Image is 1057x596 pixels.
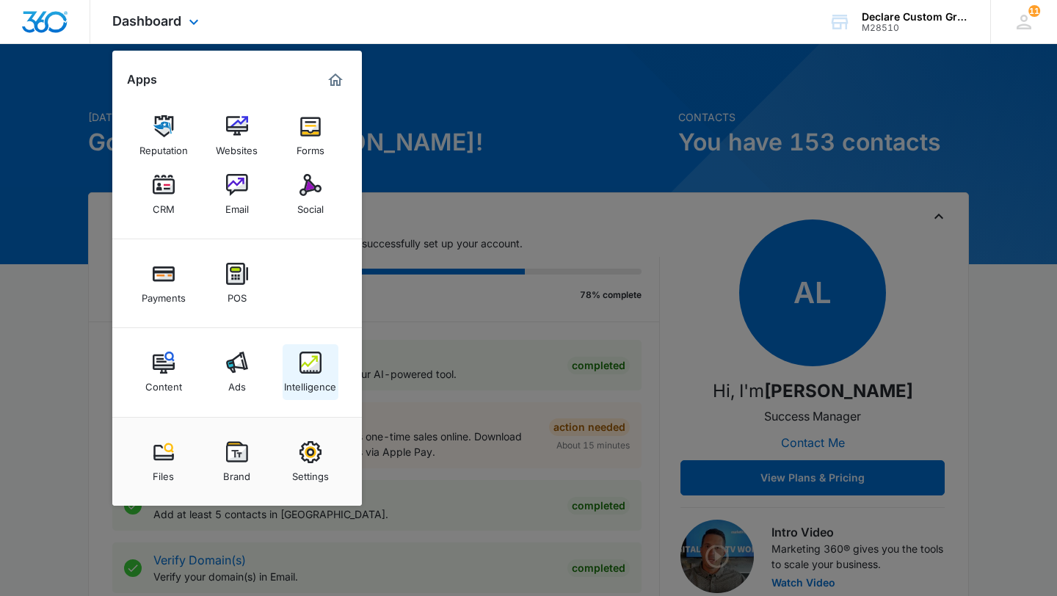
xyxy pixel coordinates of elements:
[292,463,329,482] div: Settings
[223,463,250,482] div: Brand
[1028,5,1040,17] div: notifications count
[136,344,192,400] a: Content
[209,108,265,164] a: Websites
[145,374,182,393] div: Content
[283,108,338,164] a: Forms
[283,167,338,222] a: Social
[136,255,192,311] a: Payments
[216,137,258,156] div: Websites
[136,167,192,222] a: CRM
[209,434,265,490] a: Brand
[139,137,188,156] div: Reputation
[153,463,174,482] div: Files
[209,255,265,311] a: POS
[228,374,246,393] div: Ads
[284,374,336,393] div: Intelligence
[136,108,192,164] a: Reputation
[862,11,969,23] div: account name
[153,196,175,215] div: CRM
[297,137,324,156] div: Forms
[228,285,247,304] div: POS
[283,344,338,400] a: Intelligence
[142,285,186,304] div: Payments
[112,13,181,29] span: Dashboard
[209,167,265,222] a: Email
[127,73,157,87] h2: Apps
[1028,5,1040,17] span: 11
[136,434,192,490] a: Files
[862,23,969,33] div: account id
[297,196,324,215] div: Social
[283,434,338,490] a: Settings
[225,196,249,215] div: Email
[324,68,347,92] a: Marketing 360® Dashboard
[209,344,265,400] a: Ads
